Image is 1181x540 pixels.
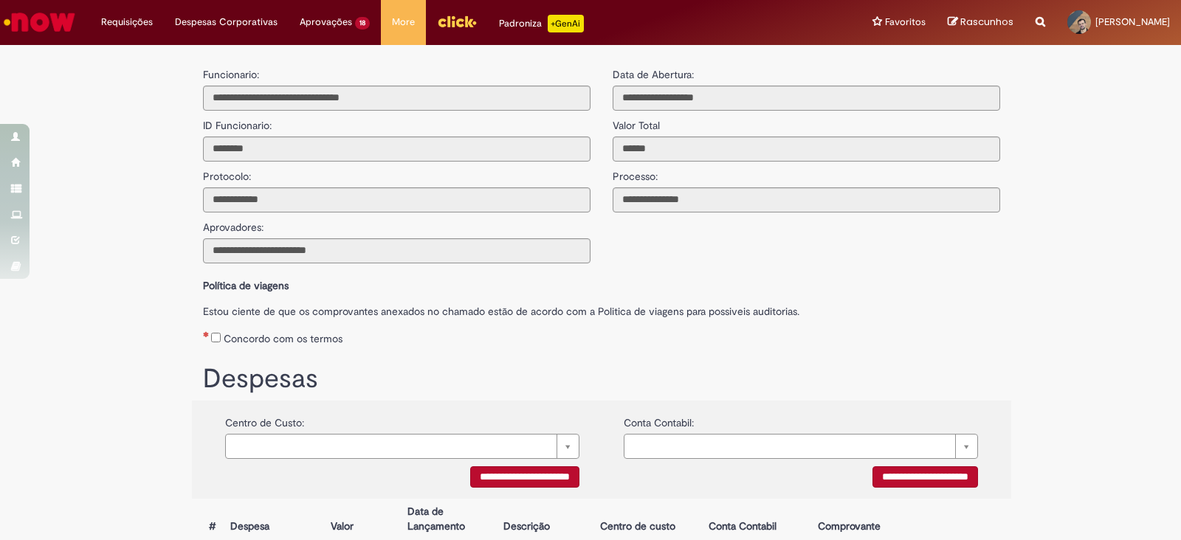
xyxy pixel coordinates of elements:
h1: Despesas [203,364,1000,394]
span: Aprovações [300,15,352,30]
label: Estou ciente de que os comprovantes anexados no chamado estão de acordo com a Politica de viagens... [203,297,1000,319]
a: Limpar campo {0} [225,434,579,459]
span: Rascunhos [960,15,1013,29]
img: ServiceNow [1,7,78,37]
div: Padroniza [499,15,584,32]
span: Favoritos [885,15,926,30]
label: Centro de Custo: [225,408,304,430]
label: Processo: [613,162,658,184]
img: click_logo_yellow_360x200.png [437,10,477,32]
label: Data de Abertura: [613,67,694,82]
span: [PERSON_NAME] [1095,15,1170,28]
span: More [392,15,415,30]
label: Concordo com os termos [224,331,342,346]
span: 18 [355,17,370,30]
p: +GenAi [548,15,584,32]
label: ID Funcionario: [203,111,272,133]
b: Política de viagens [203,279,289,292]
label: Conta Contabil: [624,408,694,430]
a: Limpar campo {0} [624,434,978,459]
label: Protocolo: [203,162,251,184]
span: Despesas Corporativas [175,15,278,30]
span: Requisições [101,15,153,30]
label: Valor Total [613,111,660,133]
label: Aprovadores: [203,212,264,235]
label: Funcionario: [203,67,259,82]
a: Rascunhos [948,15,1013,30]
